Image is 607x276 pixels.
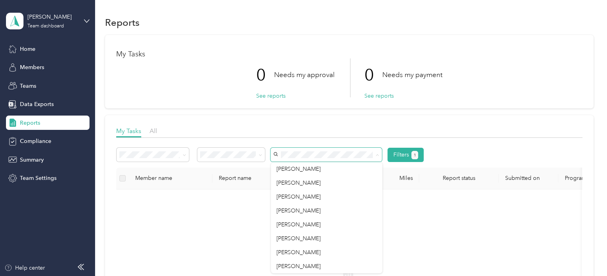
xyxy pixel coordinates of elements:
iframe: Everlance-gr Chat Button Frame [562,232,607,276]
span: Data Exports [20,100,54,108]
button: Filters1 [387,148,424,162]
div: Team dashboard [27,24,64,29]
span: [PERSON_NAME] [276,207,321,214]
span: Home [20,45,35,53]
span: Team Settings [20,174,56,182]
div: Member name [135,175,206,181]
span: [PERSON_NAME] [276,179,321,186]
h1: My Tasks [116,50,582,58]
div: Miles [366,175,413,181]
span: Report status [426,175,492,181]
button: Help center [4,264,45,272]
span: Teams [20,82,36,90]
th: Member name [129,168,212,189]
span: [PERSON_NAME] [276,193,321,200]
span: Members [20,63,44,71]
th: Submitted on [499,168,558,189]
span: My Tasks [116,127,141,135]
th: Report name [212,168,300,189]
p: 0 [364,58,382,92]
span: [PERSON_NAME] [276,235,321,242]
h1: Reports [105,18,140,27]
span: Summary [20,156,44,164]
p: 0 [256,58,274,92]
button: 1 [411,151,418,159]
p: Needs my payment [382,70,442,80]
span: All [150,127,157,135]
span: 1 [414,152,416,159]
span: [PERSON_NAME] [276,166,321,172]
p: Needs my approval [274,70,335,80]
button: See reports [364,92,394,100]
span: Reports [20,119,40,127]
span: [PERSON_NAME] [276,249,321,256]
div: [PERSON_NAME] [27,13,77,21]
button: See reports [256,92,286,100]
span: [PERSON_NAME] [276,263,321,270]
span: [PERSON_NAME] [276,221,321,228]
span: Compliance [20,137,51,145]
